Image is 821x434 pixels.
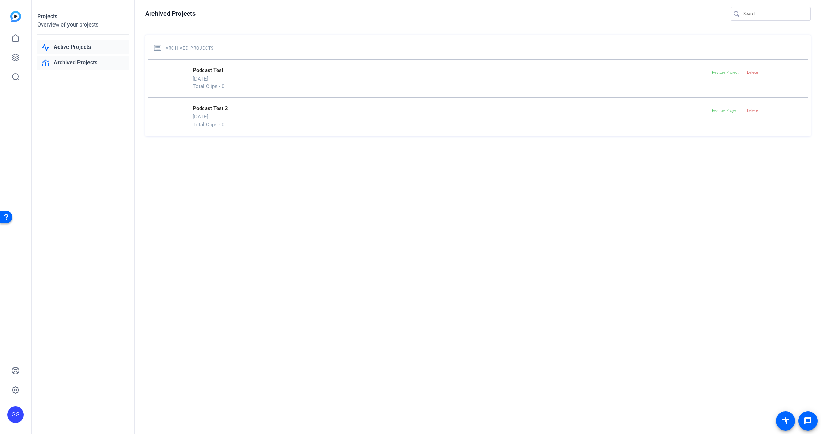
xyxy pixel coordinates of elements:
[804,417,812,425] mat-icon: message
[193,105,709,113] p: Podcast Test 2
[709,66,741,79] button: Restore Project
[747,70,758,75] span: Delete
[743,10,805,18] input: Search
[154,44,802,52] h2: Archived Projects
[709,105,741,117] button: Restore Project
[741,105,764,117] button: Delete
[193,75,709,83] p: [DATE]
[193,113,709,121] p: [DATE]
[37,56,129,70] a: Archived Projects
[712,108,739,113] span: Restore Project
[741,66,764,79] button: Delete
[37,40,129,54] a: Active Projects
[747,108,758,113] span: Delete
[712,70,739,75] span: Restore Project
[145,10,196,18] h1: Archived Projects
[7,406,24,423] div: GS
[37,12,129,21] div: Projects
[781,417,790,425] mat-icon: accessibility
[193,83,709,91] p: Total Clips - 0
[10,11,21,22] img: blue-gradient.svg
[193,66,709,74] p: Podcast Test
[193,121,709,129] p: Total Clips - 0
[37,21,129,29] div: Overview of your projects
